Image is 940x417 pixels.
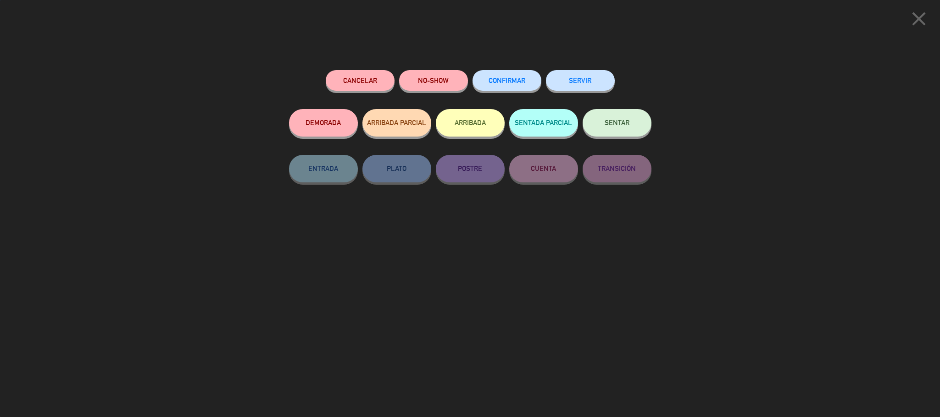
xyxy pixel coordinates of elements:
[509,109,578,137] button: SENTADA PARCIAL
[289,155,358,182] button: ENTRADA
[905,7,933,34] button: close
[399,70,468,91] button: NO-SHOW
[509,155,578,182] button: CUENTA
[367,119,426,126] span: ARRIBADA PARCIAL
[605,119,629,126] span: SENTAR
[436,109,505,137] button: ARRIBADA
[326,70,395,91] button: Cancelar
[436,155,505,182] button: POSTRE
[907,7,930,30] i: close
[362,109,431,137] button: ARRIBADA PARCIAL
[473,70,541,91] button: CONFIRMAR
[583,155,651,182] button: TRANSICIÓN
[583,109,651,137] button: SENTAR
[289,109,358,137] button: DEMORADA
[362,155,431,182] button: PLATO
[546,70,615,91] button: SERVIR
[489,77,525,84] span: CONFIRMAR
